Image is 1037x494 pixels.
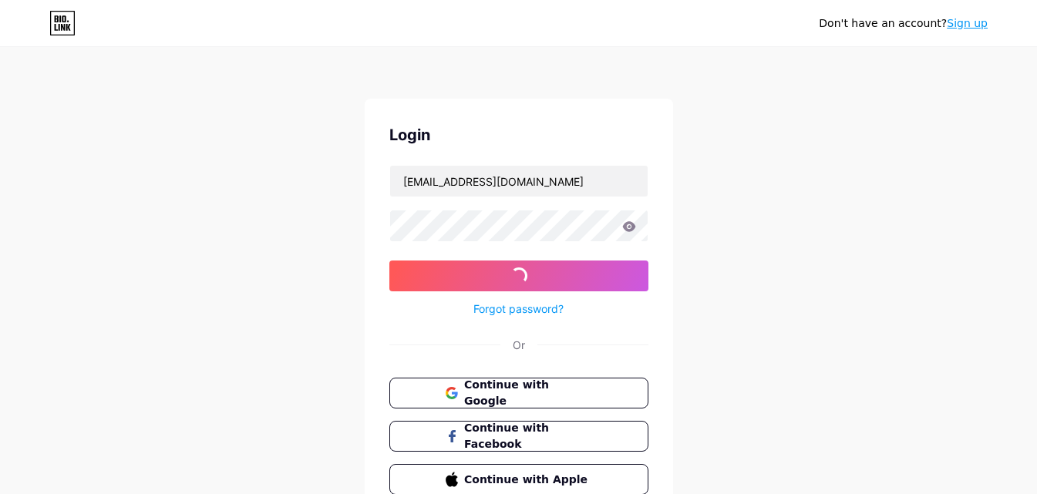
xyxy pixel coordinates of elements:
[464,420,591,452] span: Continue with Facebook
[464,472,591,488] span: Continue with Apple
[389,378,648,408] button: Continue with Google
[389,123,648,146] div: Login
[464,377,591,409] span: Continue with Google
[513,337,525,353] div: Or
[947,17,988,29] a: Sign up
[473,301,564,317] a: Forgot password?
[390,166,648,197] input: Username
[819,15,988,32] div: Don't have an account?
[389,421,648,452] button: Continue with Facebook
